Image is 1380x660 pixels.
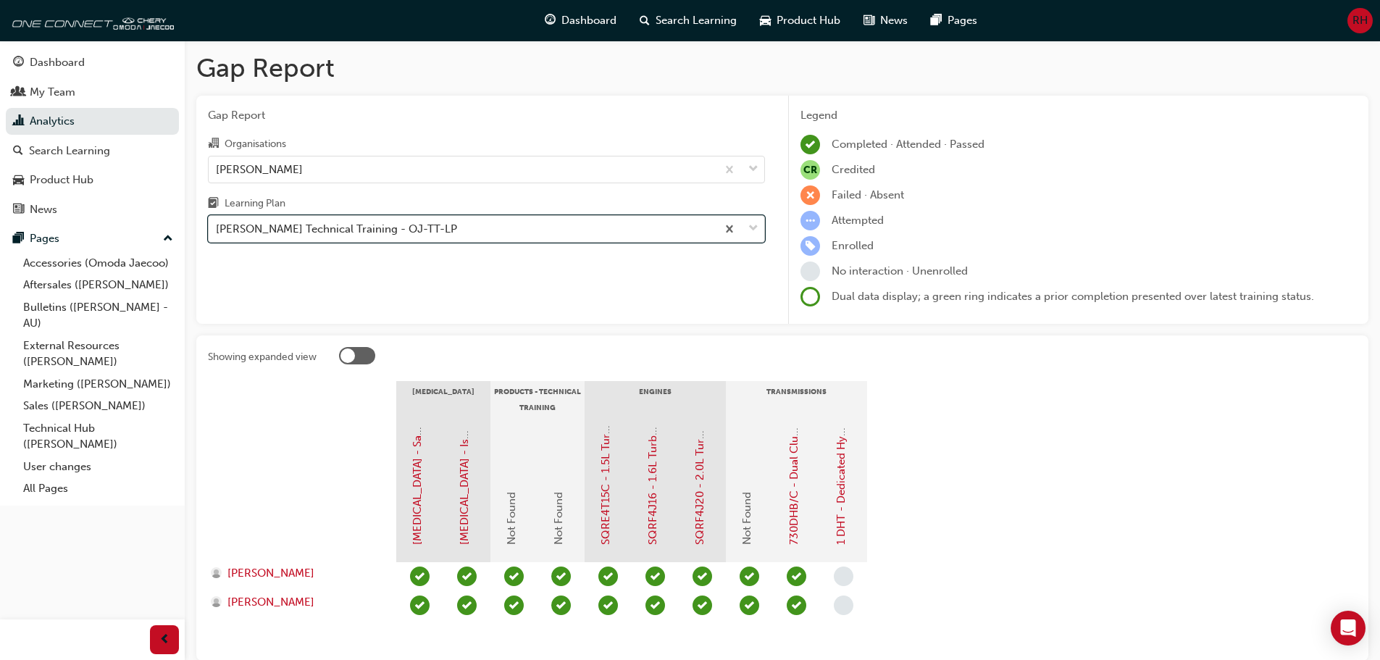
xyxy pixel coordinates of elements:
span: prev-icon [159,631,170,649]
div: Dashboard [30,54,85,71]
div: ENGINES [585,381,726,417]
a: Sales ([PERSON_NAME]) [17,395,179,417]
span: learningRecordVerb_ATTEMPT-icon [800,211,820,230]
a: SQRF4J20 - 2.0L Turbo Petrol Direct Injection [693,314,706,545]
span: learningRecordVerb_FAIL-icon [800,185,820,205]
h1: Gap Report [196,52,1368,84]
span: guage-icon [545,12,556,30]
a: guage-iconDashboard [533,6,628,35]
span: Search Learning [656,12,737,29]
span: Not Found [740,492,753,545]
div: Open Intercom Messenger [1331,611,1366,646]
span: learningRecordVerb_PASS-icon [787,567,806,586]
a: Product Hub [6,167,179,193]
a: car-iconProduct Hub [748,6,852,35]
span: learningRecordVerb_PASS-icon [740,596,759,615]
a: pages-iconPages [919,6,989,35]
a: Technical Hub ([PERSON_NAME]) [17,417,179,456]
div: Learning Plan [225,196,285,211]
a: SQRE4T15C - 1.5L Turbo Petrol MPI [599,367,612,545]
span: down-icon [748,160,758,179]
span: learningRecordVerb_PASS-icon [740,567,759,586]
div: TRANSMISSIONS [726,381,867,417]
span: up-icon [163,230,173,248]
span: car-icon [13,174,24,187]
span: Attempted [832,214,884,227]
span: RH [1352,12,1368,29]
span: learningRecordVerb_PASS-icon [645,596,665,615]
a: SQRF4J16 - 1.6L Turbo Petrol Direct Injection [646,317,659,545]
a: [PERSON_NAME] [211,565,382,582]
span: people-icon [13,86,24,99]
div: Showing expanded view [208,350,317,364]
span: learningRecordVerb_PASS-icon [693,596,712,615]
span: Product Hub [777,12,840,29]
span: Dual data display; a green ring indicates a prior completion presented over latest training status. [832,290,1314,303]
span: search-icon [640,12,650,30]
span: learningRecordVerb_PASS-icon [787,596,806,615]
span: null-icon [800,160,820,180]
div: Legend [800,107,1357,124]
span: learningRecordVerb_PASS-icon [551,567,571,586]
div: My Team [30,84,75,101]
span: learningRecordVerb_PASS-icon [551,596,571,615]
span: learningRecordVerb_NONE-icon [834,567,853,586]
span: Failed · Absent [832,188,904,201]
div: PRODUCTS - TECHNICAL TRAINING [490,381,585,417]
a: My Team [6,79,179,106]
span: Dashboard [561,12,616,29]
img: oneconnect [7,6,174,35]
span: down-icon [748,220,758,238]
div: News [30,201,57,218]
span: learningRecordVerb_PASS-icon [504,596,524,615]
a: Aftersales ([PERSON_NAME]) [17,274,179,296]
button: DashboardMy TeamAnalyticsSearch LearningProduct HubNews [6,46,179,225]
span: search-icon [13,145,23,158]
div: [PERSON_NAME] Technical Training - OJ-TT-LP [216,221,457,238]
span: learningRecordVerb_NONE-icon [800,262,820,281]
span: learningRecordVerb_PASS-icon [645,567,665,586]
span: learningRecordVerb_ENROLL-icon [800,236,820,256]
a: News [6,196,179,223]
span: learningRecordVerb_PASS-icon [457,567,477,586]
span: pages-icon [13,233,24,246]
span: organisation-icon [208,138,219,151]
span: learningRecordVerb_PASS-icon [598,596,618,615]
div: Search Learning [29,143,110,159]
span: Pages [948,12,977,29]
button: Pages [6,225,179,252]
span: learningRecordVerb_NONE-icon [834,596,853,615]
a: news-iconNews [852,6,919,35]
span: news-icon [13,204,24,217]
span: [PERSON_NAME] [227,565,314,582]
span: learningRecordVerb_PASS-icon [693,567,712,586]
a: Bulletins ([PERSON_NAME] - AU) [17,296,179,335]
div: Organisations [225,137,286,151]
a: search-iconSearch Learning [628,6,748,35]
a: 1 DHT - Dedicated Hybrid Transmission [835,346,848,545]
a: [MEDICAL_DATA] - Isolation Process [458,362,471,545]
span: learningRecordVerb_PASS-icon [410,567,430,586]
span: learningRecordVerb_COMPLETE-icon [800,135,820,154]
span: learningRecordVerb_PASS-icon [410,596,430,615]
span: Enrolled [832,239,874,252]
span: guage-icon [13,57,24,70]
span: [PERSON_NAME] [227,594,314,611]
div: Product Hub [30,172,93,188]
a: Accessories (Omoda Jaecoo) [17,252,179,275]
span: learningplan-icon [208,198,219,211]
a: All Pages [17,477,179,500]
span: learningRecordVerb_PASS-icon [457,596,477,615]
a: [MEDICAL_DATA] - Safety [411,417,424,545]
a: User changes [17,456,179,478]
div: [PERSON_NAME] [216,161,303,177]
span: car-icon [760,12,771,30]
span: News [880,12,908,29]
span: Not Found [552,492,565,545]
span: chart-icon [13,115,24,128]
span: Not Found [505,492,518,545]
a: External Resources ([PERSON_NAME]) [17,335,179,373]
a: Dashboard [6,49,179,76]
span: learningRecordVerb_PASS-icon [504,567,524,586]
